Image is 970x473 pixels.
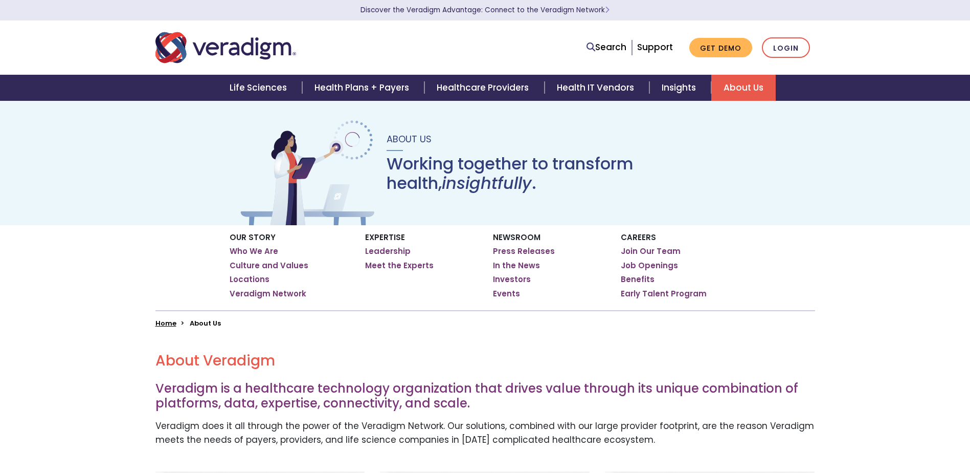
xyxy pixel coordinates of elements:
a: Culture and Values [230,261,308,271]
a: Who We Are [230,246,278,256]
a: Login [762,37,810,58]
a: Investors [493,274,531,285]
a: Early Talent Program [621,289,707,299]
a: Leadership [365,246,411,256]
h2: About Veradigm [155,352,815,370]
a: Locations [230,274,269,285]
p: Veradigm does it all through the power of the Veradigm Network. Our solutions, combined with our ... [155,419,815,447]
a: Get Demo [689,38,752,58]
a: Health IT Vendors [545,75,649,101]
span: About Us [387,133,432,145]
a: Search [586,40,626,54]
a: Veradigm Network [230,289,306,299]
h1: Working together to transform health, . [387,154,732,193]
a: Support [637,41,673,53]
img: Veradigm logo [155,31,296,64]
a: Job Openings [621,261,678,271]
a: In the News [493,261,540,271]
a: Benefits [621,274,655,285]
a: Events [493,289,520,299]
a: Life Sciences [217,75,302,101]
a: Join Our Team [621,246,681,256]
h3: Veradigm is a healthcare technology organization that drives value through its unique combination... [155,381,815,411]
a: About Us [711,75,776,101]
a: Discover the Veradigm Advantage: Connect to the Veradigm NetworkLearn More [360,5,610,15]
a: Insights [649,75,711,101]
a: Meet the Experts [365,261,434,271]
span: Learn More [605,5,610,15]
a: Health Plans + Payers [302,75,424,101]
a: Home [155,318,176,328]
a: Press Releases [493,246,555,256]
a: Healthcare Providers [424,75,544,101]
em: insightfully [442,171,532,195]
